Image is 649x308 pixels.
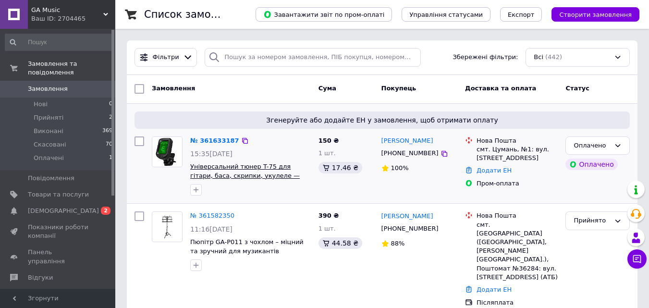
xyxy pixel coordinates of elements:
[381,225,439,232] span: [PHONE_NUMBER]
[144,9,242,20] h1: Список замовлень
[28,273,53,282] span: Відгуки
[545,53,562,61] span: (442)
[318,225,336,232] span: 1 шт.
[28,85,68,93] span: Замовлення
[190,212,234,219] a: № 361582350
[28,207,99,215] span: [DEMOGRAPHIC_DATA]
[152,214,182,240] img: Фото товару
[190,238,304,255] a: Пюпітр GA-P011 з чохлом – міцний та зручний для музикантів
[500,7,542,22] button: Експорт
[318,162,362,173] div: 17.46 ₴
[627,249,647,269] button: Чат з покупцем
[391,164,409,172] span: 100%
[205,48,420,67] input: Пошук за номером замовлення, ПІБ покупця, номером телефону, Email, номером накладної
[565,85,589,92] span: Статус
[391,240,405,247] span: 88%
[152,137,182,167] img: Фото товару
[409,11,483,18] span: Управління статусами
[318,149,336,157] span: 1 шт.
[534,53,543,62] span: Всі
[101,207,110,215] span: 2
[109,113,112,122] span: 2
[318,212,339,219] span: 390 ₴
[34,154,64,162] span: Оплачені
[574,216,610,226] div: Прийнято
[109,154,112,162] span: 1
[28,60,115,77] span: Замовлення та повідомлення
[565,159,617,170] div: Оплачено
[190,137,239,144] a: № 361633187
[318,137,339,144] span: 150 ₴
[153,53,179,62] span: Фільтри
[477,298,558,307] div: Післяплата
[152,85,195,92] span: Замовлення
[152,211,183,242] a: Фото товару
[152,136,183,167] a: Фото товару
[574,141,610,151] div: Оплачено
[318,85,336,92] span: Cума
[381,149,439,157] span: [PHONE_NUMBER]
[190,163,300,188] a: Універсальний тюнер T-75 для гітари, баса, скрипки, укулеле — GA Music
[477,145,558,162] div: смт. Цумань, №1: вул. [STREET_ADDRESS]
[34,100,48,109] span: Нові
[138,115,626,125] span: Згенеруйте або додайте ЕН у замовлення, щоб отримати оплату
[31,14,115,23] div: Ваш ID: 2704465
[453,53,518,62] span: Збережені фільтри:
[109,100,112,109] span: 0
[477,136,558,145] div: Нова Пошта
[381,85,416,92] span: Покупець
[559,11,632,18] span: Створити замовлення
[5,34,113,51] input: Пошук
[28,174,74,183] span: Повідомлення
[508,11,535,18] span: Експорт
[477,179,558,188] div: Пром-оплата
[263,10,384,19] span: Завантажити звіт по пром-оплаті
[34,140,66,149] span: Скасовані
[102,127,112,136] span: 369
[402,7,490,22] button: Управління статусами
[28,190,89,199] span: Товари та послуги
[477,221,558,282] div: смт. [GEOGRAPHIC_DATA] ([GEOGRAPHIC_DATA], [PERSON_NAME][GEOGRAPHIC_DATA].), Поштомат №36284: вул...
[318,237,362,249] div: 44.58 ₴
[477,167,512,174] a: Додати ЕН
[381,212,433,221] a: [PERSON_NAME]
[34,127,63,136] span: Виконані
[477,211,558,220] div: Нова Пошта
[551,7,639,22] button: Створити замовлення
[31,6,103,14] span: GA Music
[256,7,392,22] button: Завантажити звіт по пром-оплаті
[28,223,89,240] span: Показники роботи компанії
[106,140,112,149] span: 70
[465,85,536,92] span: Доставка та оплата
[190,150,233,158] span: 15:35[DATE]
[190,225,233,233] span: 11:16[DATE]
[28,248,89,265] span: Панель управління
[34,113,63,122] span: Прийняті
[477,286,512,293] a: Додати ЕН
[542,11,639,18] a: Створити замовлення
[381,136,433,146] a: [PERSON_NAME]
